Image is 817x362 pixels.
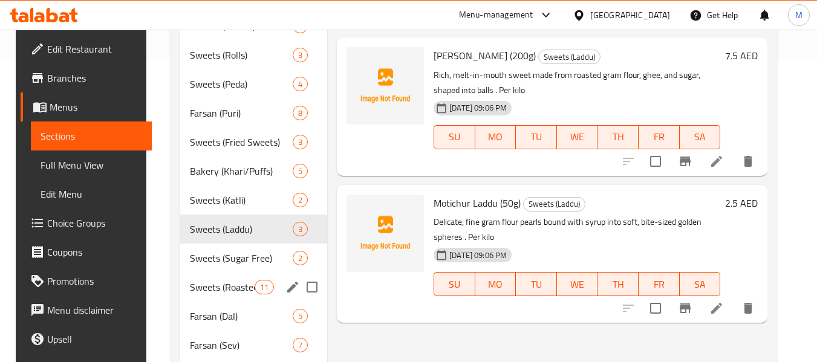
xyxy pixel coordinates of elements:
span: 2 [293,253,307,264]
div: items [293,193,308,207]
button: edit [284,278,302,296]
span: WE [562,276,593,293]
span: 2 [293,195,307,206]
div: Sweets (Roasted Sweets) [190,280,254,294]
a: Edit menu item [709,301,724,315]
span: TU [521,128,552,146]
span: MO [480,276,512,293]
span: [PERSON_NAME] (200g) [434,47,536,65]
button: WE [557,125,598,149]
button: Branch-specific-item [671,294,700,323]
button: TH [597,272,639,296]
span: WE [562,128,593,146]
span: M [795,8,802,22]
span: Sweets (Sugar Free) [190,251,293,265]
button: delete [734,147,763,176]
span: Menu disclaimer [47,303,143,317]
span: SU [439,128,470,146]
span: Sweets (Peda) [190,77,293,91]
img: Besan Laddu (200g) [347,47,424,124]
button: delete [734,294,763,323]
button: MO [475,125,516,149]
div: items [293,164,308,178]
button: FR [639,125,680,149]
span: 8 [293,108,307,119]
span: Edit Menu [41,187,143,201]
button: FR [639,272,680,296]
span: Motichur Laddu (50g) [434,194,521,212]
span: Upsell [47,332,143,346]
div: items [293,251,308,265]
div: Sweets (Sugar Free)2 [180,244,327,273]
span: 5 [293,166,307,177]
span: 3 [293,50,307,61]
img: Motichur Laddu (50g) [347,195,424,272]
span: Sweets (Laddu) [539,50,600,64]
button: TH [597,125,639,149]
a: Choice Groups [21,208,152,238]
div: Sweets (Katli)2 [180,186,327,215]
div: items [293,135,308,149]
span: Sweets (Rolls) [190,48,293,62]
div: Sweets (Laddu)3 [180,215,327,244]
div: items [293,48,308,62]
span: Promotions [47,274,143,288]
a: Menu disclaimer [21,296,152,325]
button: MO [475,272,516,296]
span: 3 [293,137,307,148]
div: Sweets (Fried Sweets)3 [180,128,327,157]
div: [GEOGRAPHIC_DATA] [590,8,670,22]
span: 5 [293,311,307,322]
span: Full Menu View [41,158,143,172]
div: items [293,106,308,120]
a: Promotions [21,267,152,296]
span: SA [685,276,716,293]
button: Branch-specific-item [671,147,700,176]
span: Farsan (Dal) [190,309,293,323]
span: Sweets (Laddu) [524,197,585,211]
a: Menus [21,92,152,121]
span: Edit Restaurant [47,42,143,56]
div: Farsan (Puri)8 [180,99,327,128]
span: Farsan (Puri) [190,106,293,120]
button: SA [680,272,721,296]
button: TU [516,125,557,149]
span: SU [439,276,470,293]
span: 7 [293,340,307,351]
span: Branches [47,71,143,85]
span: Farsan (Sev) [190,338,293,352]
h6: 2.5 AED [725,195,758,212]
a: Branches [21,63,152,92]
div: items [293,309,308,323]
button: SU [434,272,475,296]
span: TH [602,128,634,146]
h6: 7.5 AED [725,47,758,64]
span: Menus [50,100,143,114]
span: Bakery (Khari/Puffs) [190,164,293,178]
button: SA [680,125,721,149]
span: [DATE] 09:06 PM [444,102,512,114]
div: items [255,280,274,294]
a: Full Menu View [31,150,152,179]
span: Sections [41,129,143,143]
div: Sweets (Roasted Sweets)11edit [180,273,327,302]
div: Sweets (Peda)4 [180,69,327,99]
a: Coupons [21,238,152,267]
div: items [293,222,308,236]
span: TU [521,276,552,293]
a: Upsell [21,325,152,354]
span: FR [643,128,675,146]
a: Edit menu item [709,154,724,169]
span: 11 [255,282,273,293]
div: items [293,338,308,352]
span: 3 [293,224,307,235]
button: SU [434,125,475,149]
span: Sweets (Katli) [190,193,293,207]
div: Sweets (Laddu) [190,222,293,236]
div: Farsan (Sev)7 [180,331,327,360]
